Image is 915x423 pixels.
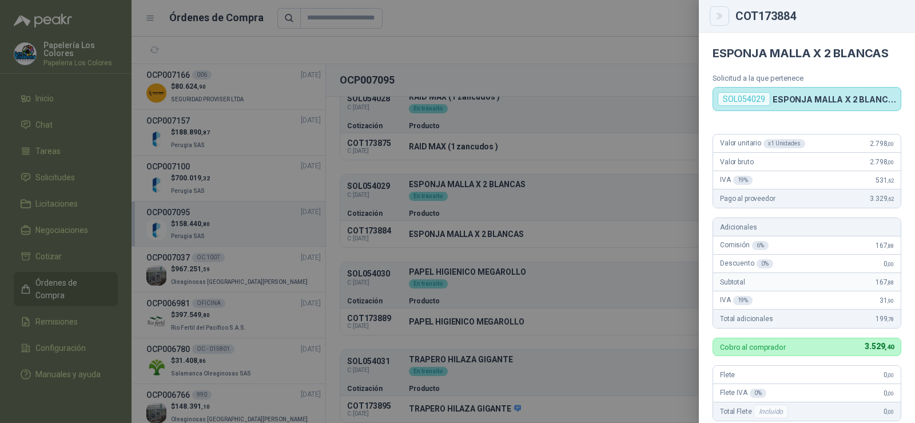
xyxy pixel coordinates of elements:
[876,278,894,286] span: 167
[884,260,894,268] span: 0
[773,94,896,104] p: ESPONJA MALLA X 2 BLANCAS
[887,177,894,184] span: ,62
[884,371,894,379] span: 0
[887,159,894,165] span: ,00
[718,92,770,106] div: SOL054029
[887,316,894,322] span: ,78
[750,389,766,398] div: 0 %
[720,176,753,185] span: IVA
[887,196,894,202] span: ,62
[720,259,773,268] span: Descuento
[720,139,805,148] span: Valor unitario
[735,10,901,22] div: COT173884
[720,158,753,166] span: Valor bruto
[887,141,894,147] span: ,00
[757,259,773,268] div: 0 %
[752,241,769,250] div: 6 %
[733,176,753,185] div: 19 %
[884,408,894,416] span: 0
[870,158,894,166] span: 2.798
[887,261,894,267] span: ,00
[713,46,901,60] h4: ESPONJA MALLA X 2 BLANCAS
[865,342,894,351] span: 3.529
[887,298,894,304] span: ,90
[876,176,894,184] span: 531
[763,139,805,148] div: x 1 Unidades
[870,140,894,148] span: 2.798
[754,405,788,418] div: Incluido
[713,9,726,23] button: Close
[720,278,745,286] span: Subtotal
[887,279,894,286] span: ,88
[885,343,894,351] span: ,40
[720,371,735,379] span: Flete
[720,343,786,351] p: Cobro al comprador
[880,297,894,305] span: 31
[720,195,775,203] span: Pago al proveedor
[887,409,894,415] span: ,00
[887,390,894,397] span: ,00
[713,310,901,328] div: Total adicionales
[720,405,790,418] span: Total Flete
[887,372,894,378] span: ,00
[713,74,901,82] p: Solicitud a la que pertenece
[713,218,901,236] div: Adicionales
[876,315,894,323] span: 199
[876,242,894,250] span: 167
[870,195,894,203] span: 3.329
[720,389,766,398] span: Flete IVA
[733,296,753,305] div: 19 %
[720,296,753,305] span: IVA
[884,389,894,397] span: 0
[887,243,894,249] span: ,88
[720,241,769,250] span: Comisión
